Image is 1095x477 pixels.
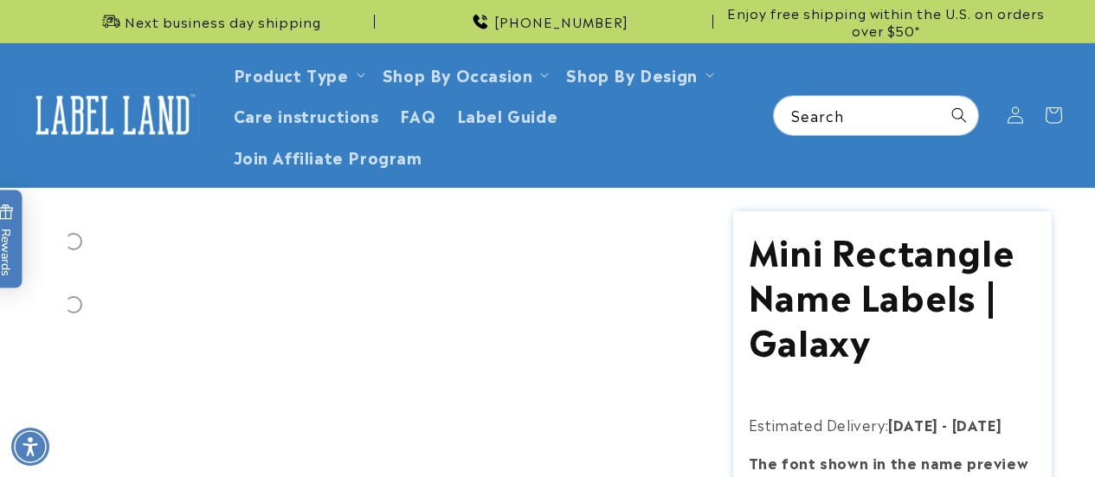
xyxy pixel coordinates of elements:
a: FAQ [390,94,447,135]
div: Go to slide 2 [43,274,104,335]
span: Next business day shipping [125,13,321,30]
span: Label Guide [457,105,558,125]
span: FAQ [400,105,436,125]
a: Join Affiliate Program [223,136,433,177]
iframe: Gorgias Floating Chat [731,396,1078,460]
summary: Product Type [223,54,372,94]
img: Label Land [26,88,199,142]
a: Label Land [20,81,206,148]
span: [PHONE_NUMBER] [494,13,628,30]
span: Enjoy free shipping within the U.S. on orders over $50* [720,4,1052,38]
button: Search [940,96,978,134]
a: Care instructions [223,94,390,135]
h1: Mini Rectangle Name Labels | Galaxy [749,227,1037,362]
span: Join Affiliate Program [234,146,422,166]
summary: Shop By Occasion [372,54,557,94]
summary: Shop By Design [556,54,720,94]
a: Product Type [234,62,349,86]
div: Go to slide 1 [43,211,104,272]
div: Accessibility Menu [11,428,49,466]
a: Label Guide [447,94,569,135]
span: Care instructions [234,105,379,125]
a: Shop By Design [566,62,697,86]
span: Shop By Occasion [383,64,533,84]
